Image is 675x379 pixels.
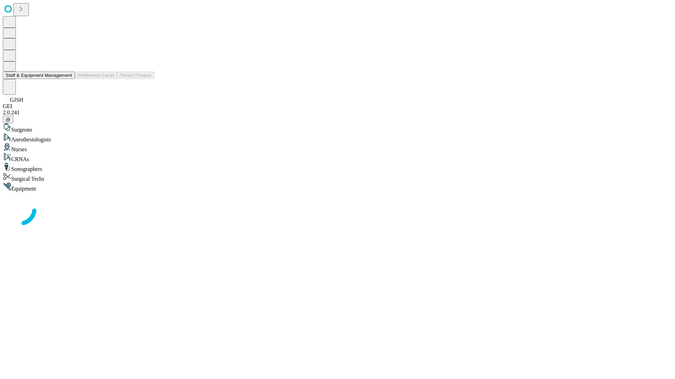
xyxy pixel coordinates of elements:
[3,123,672,133] div: Surgeons
[10,97,23,103] span: GJSH
[3,116,13,123] button: @
[3,153,672,162] div: CRNAs
[3,143,672,153] div: Nurses
[117,72,154,79] button: Tenant Params
[3,182,672,192] div: Equipment
[75,72,117,79] button: Preference Cards
[3,103,672,109] div: GEI
[3,109,672,116] div: 2.0.241
[3,72,75,79] button: Staff & Equipment Management
[3,172,672,182] div: Surgical Techs
[3,162,672,172] div: Sonographers
[3,133,672,143] div: Anesthesiologists
[6,117,11,122] span: @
